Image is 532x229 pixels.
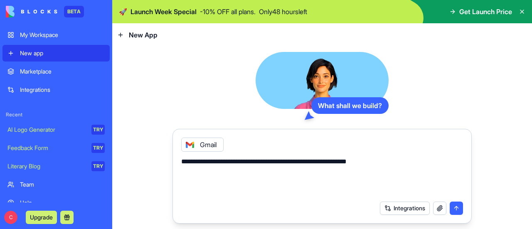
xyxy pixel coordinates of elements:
[2,63,110,80] a: Marketplace
[7,162,86,170] div: Literary Blog
[2,195,110,211] a: Help
[26,213,57,221] a: Upgrade
[259,7,307,17] p: Only 48 hours left
[311,97,389,114] div: What shall we build?
[20,67,105,76] div: Marketplace
[7,144,86,152] div: Feedback Form
[20,31,105,39] div: My Workspace
[26,211,57,224] button: Upgrade
[2,121,110,138] a: AI Logo GeneratorTRY
[200,7,256,17] p: - 10 % OFF all plans.
[20,199,105,207] div: Help
[2,27,110,43] a: My Workspace
[91,143,105,153] div: TRY
[4,211,17,224] span: C
[2,158,110,175] a: Literary BlogTRY
[2,45,110,62] a: New app
[7,126,86,134] div: AI Logo Generator
[2,81,110,98] a: Integrations
[6,6,84,17] a: BETA
[380,202,430,215] button: Integrations
[91,161,105,171] div: TRY
[2,176,110,193] a: Team
[181,138,224,152] div: Gmail
[2,111,110,118] span: Recent
[459,7,512,17] span: Get Launch Price
[131,7,197,17] span: Launch Week Special
[129,30,158,40] span: New App
[91,125,105,135] div: TRY
[6,6,57,17] img: logo
[119,7,127,17] span: 🚀
[20,86,105,94] div: Integrations
[20,49,105,57] div: New app
[20,180,105,189] div: Team
[64,6,84,17] div: BETA
[2,140,110,156] a: Feedback FormTRY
